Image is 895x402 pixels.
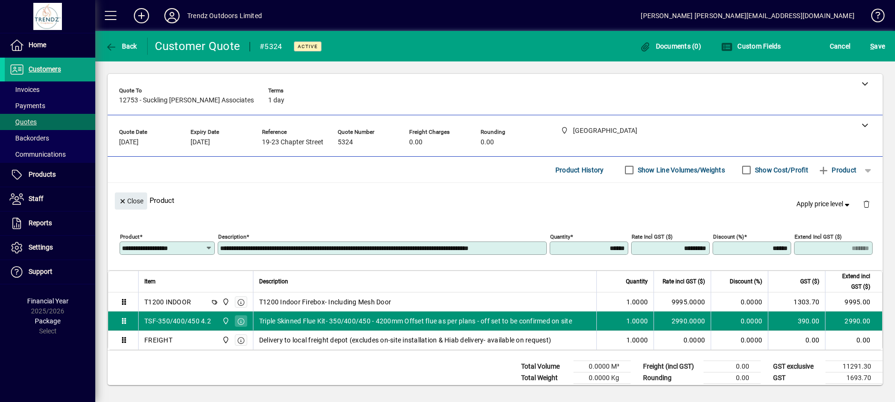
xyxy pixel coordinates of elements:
button: Cancel [827,38,853,55]
a: Products [5,163,95,187]
a: Communications [5,146,95,162]
td: 0.00 [768,331,825,350]
button: Back [103,38,140,55]
div: 0.0000 [660,335,705,345]
span: Communications [10,151,66,158]
td: 0.0000 [711,331,768,350]
button: Save [868,38,887,55]
span: Custom Fields [721,42,781,50]
td: Total Weight [516,372,573,384]
span: Product History [555,162,604,178]
span: Products [29,171,56,178]
div: FREIGHT [144,335,172,345]
div: 2990.0000 [660,316,705,326]
td: 1693.70 [825,372,883,384]
td: 0.00 [825,331,882,350]
button: Documents (0) [637,38,704,55]
a: Knowledge Base [864,2,883,33]
span: Backorders [10,134,49,142]
div: Product [108,183,883,218]
td: 0.0000 [711,292,768,312]
span: Triple Skinned Flue Kit- 350/400/450 - 4200mm Offset flue as per plans - off set to be confirmed ... [259,316,572,326]
a: Support [5,260,95,284]
span: GST ($) [800,276,819,287]
td: GST [768,372,825,384]
button: Profile [157,7,187,24]
td: 0.0000 [711,312,768,331]
td: 390.00 [768,312,825,331]
span: Rate incl GST ($) [663,276,705,287]
span: 19-23 Chapter Street [262,139,323,146]
mat-label: Product [120,233,140,240]
span: 0.00 [409,139,422,146]
div: Customer Quote [155,39,241,54]
td: Total Volume [516,361,573,372]
span: Reports [29,219,52,227]
span: Cancel [830,39,851,54]
button: Close [115,192,147,210]
app-page-header-button: Delete [855,200,878,208]
td: 1303.70 [768,292,825,312]
button: Apply price level [793,196,855,213]
td: 9995.00 [825,292,882,312]
span: [DATE] [119,139,139,146]
td: GST exclusive [768,361,825,372]
a: Payments [5,98,95,114]
div: T1200 INDOOR [144,297,191,307]
span: New Plymouth [220,335,231,345]
div: TSF-350/400/450 4.2 [144,316,211,326]
span: ave [870,39,885,54]
td: 11291.30 [825,361,883,372]
label: Show Line Volumes/Weights [636,165,725,175]
div: #5324 [260,39,282,54]
span: Quotes [10,118,37,126]
a: Invoices [5,81,95,98]
span: New Plymouth [220,297,231,307]
span: 1 day [268,97,284,104]
button: Custom Fields [719,38,784,55]
div: 9995.0000 [660,297,705,307]
mat-label: Description [218,233,246,240]
a: Backorders [5,130,95,146]
a: Staff [5,187,95,211]
span: Home [29,41,46,49]
mat-label: Rate incl GST ($) [632,233,673,240]
span: New Plymouth [220,316,231,326]
span: Quantity [626,276,648,287]
span: Active [298,43,318,50]
span: 12753 - Suckling [PERSON_NAME] Associates [119,97,254,104]
td: Freight (incl GST) [638,361,704,372]
span: Invoices [10,86,40,93]
td: GST inclusive [768,384,825,396]
span: Item [144,276,156,287]
span: Payments [10,102,45,110]
span: 1.0000 [626,297,648,307]
span: Back [105,42,137,50]
label: Show Cost/Profit [753,165,808,175]
span: Description [259,276,288,287]
div: Trendz Outdoors Limited [187,8,262,23]
button: Delete [855,192,878,215]
a: Settings [5,236,95,260]
button: Product [813,161,861,179]
span: 1.0000 [626,335,648,345]
span: Customers [29,65,61,73]
mat-label: Discount (%) [713,233,744,240]
a: Reports [5,211,95,235]
span: 1.0000 [626,316,648,326]
span: Apply price level [796,199,852,209]
td: 0.00 [704,372,761,384]
mat-label: Extend incl GST ($) [794,233,842,240]
span: Financial Year [27,297,69,305]
td: 2990.00 [825,312,882,331]
td: 0.0000 M³ [573,361,631,372]
div: [PERSON_NAME] [PERSON_NAME][EMAIL_ADDRESS][DOMAIN_NAME] [641,8,855,23]
span: 5324 [338,139,353,146]
a: Home [5,33,95,57]
span: S [870,42,874,50]
span: [DATE] [191,139,210,146]
span: Product [818,162,856,178]
span: Documents (0) [639,42,701,50]
button: Add [126,7,157,24]
span: Discount (%) [730,276,762,287]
